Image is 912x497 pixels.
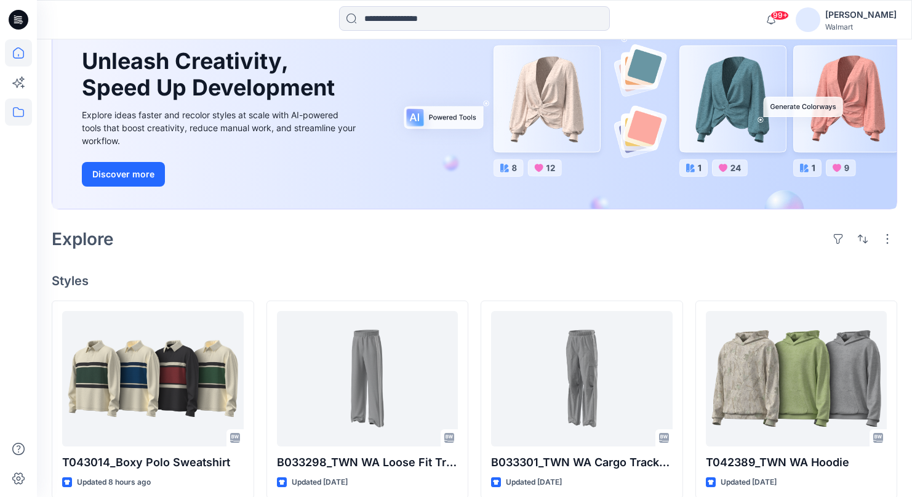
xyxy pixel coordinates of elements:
h4: Styles [52,273,897,288]
p: T042389_TWN WA Hoodie [706,454,887,471]
p: Updated 8 hours ago [77,476,151,489]
h2: Explore [52,229,114,249]
a: B033301_TWN WA Cargo Track Pant [491,311,673,446]
div: Walmart [825,22,897,31]
img: avatar [796,7,820,32]
button: Discover more [82,162,165,187]
h1: Unleash Creativity, Speed Up Development [82,48,340,101]
a: T043014_Boxy Polo Sweatshirt [62,311,244,446]
div: [PERSON_NAME] [825,7,897,22]
a: B033298_TWN WA Loose Fit Track Pant [277,311,458,446]
p: Updated [DATE] [506,476,562,489]
p: B033301_TWN WA Cargo Track Pant [491,454,673,471]
p: B033298_TWN WA Loose Fit Track Pant [277,454,458,471]
p: Updated [DATE] [292,476,348,489]
div: Explore ideas faster and recolor styles at scale with AI-powered tools that boost creativity, red... [82,108,359,147]
a: Discover more [82,162,359,187]
p: T043014_Boxy Polo Sweatshirt [62,454,244,471]
span: 99+ [770,10,789,20]
p: Updated [DATE] [721,476,777,489]
a: T042389_TWN WA Hoodie [706,311,887,446]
